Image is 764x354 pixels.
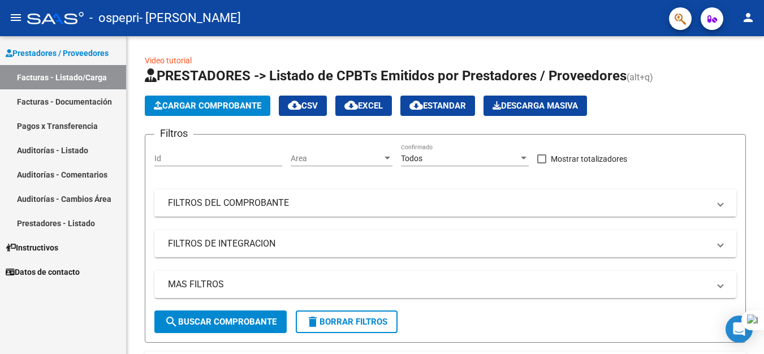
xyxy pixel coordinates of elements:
[409,98,423,112] mat-icon: cloud_download
[145,56,192,65] a: Video tutorial
[335,96,392,116] button: EXCEL
[6,47,109,59] span: Prestadores / Proveedores
[165,317,277,327] span: Buscar Comprobante
[344,101,383,111] span: EXCEL
[168,278,709,291] mat-panel-title: MAS FILTROS
[288,101,318,111] span: CSV
[288,98,301,112] mat-icon: cloud_download
[154,101,261,111] span: Cargar Comprobante
[154,126,193,141] h3: Filtros
[484,96,587,116] button: Descarga Masiva
[401,154,422,163] span: Todos
[145,68,627,84] span: PRESTADORES -> Listado de CPBTs Emitidos por Prestadores / Proveedores
[306,317,387,327] span: Borrar Filtros
[726,316,753,343] div: Open Intercom Messenger
[145,96,270,116] button: Cargar Comprobante
[291,154,382,163] span: Area
[9,11,23,24] mat-icon: menu
[279,96,327,116] button: CSV
[493,101,578,111] span: Descarga Masiva
[344,98,358,112] mat-icon: cloud_download
[627,72,653,83] span: (alt+q)
[741,11,755,24] mat-icon: person
[409,101,466,111] span: Estandar
[139,6,241,31] span: - [PERSON_NAME]
[89,6,139,31] span: - ospepri
[154,189,736,217] mat-expansion-panel-header: FILTROS DEL COMPROBANTE
[154,310,287,333] button: Buscar Comprobante
[306,315,320,329] mat-icon: delete
[551,152,627,166] span: Mostrar totalizadores
[154,271,736,298] mat-expansion-panel-header: MAS FILTROS
[400,96,475,116] button: Estandar
[165,315,178,329] mat-icon: search
[154,230,736,257] mat-expansion-panel-header: FILTROS DE INTEGRACION
[296,310,398,333] button: Borrar Filtros
[484,96,587,116] app-download-masive: Descarga masiva de comprobantes (adjuntos)
[168,197,709,209] mat-panel-title: FILTROS DEL COMPROBANTE
[168,238,709,250] mat-panel-title: FILTROS DE INTEGRACION
[6,241,58,254] span: Instructivos
[6,266,80,278] span: Datos de contacto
